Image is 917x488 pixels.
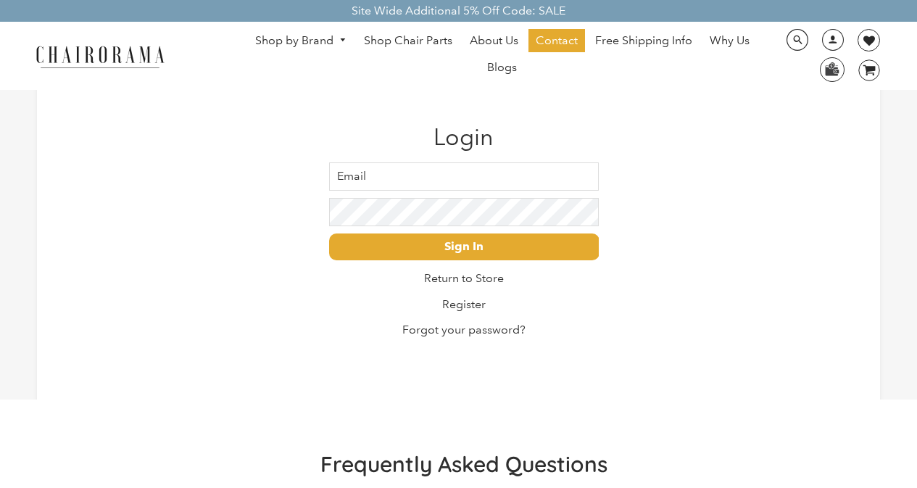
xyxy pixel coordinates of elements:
[588,29,700,52] a: Free Shipping Info
[462,29,526,52] a: About Us
[702,29,757,52] a: Why Us
[528,29,585,52] a: Contact
[480,56,524,79] a: Blogs
[234,29,771,83] nav: DesktopNavigation
[364,33,452,49] span: Shop Chair Parts
[402,323,526,336] a: Forgot your password?
[329,233,599,260] input: Sign In
[329,123,599,151] h1: Login
[329,162,599,191] input: Email
[164,450,764,478] h2: Frequently Asked Questions
[821,58,843,80] img: WhatsApp_Image_2024-07-12_at_16.23.01.webp
[470,33,518,49] span: About Us
[710,33,750,49] span: Why Us
[595,33,692,49] span: Free Shipping Info
[248,30,354,52] a: Shop by Brand
[487,60,517,75] span: Blogs
[424,271,504,285] a: Return to Store
[536,33,578,49] span: Contact
[357,29,460,52] a: Shop Chair Parts
[442,297,486,311] a: Register
[28,44,173,69] img: chairorama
